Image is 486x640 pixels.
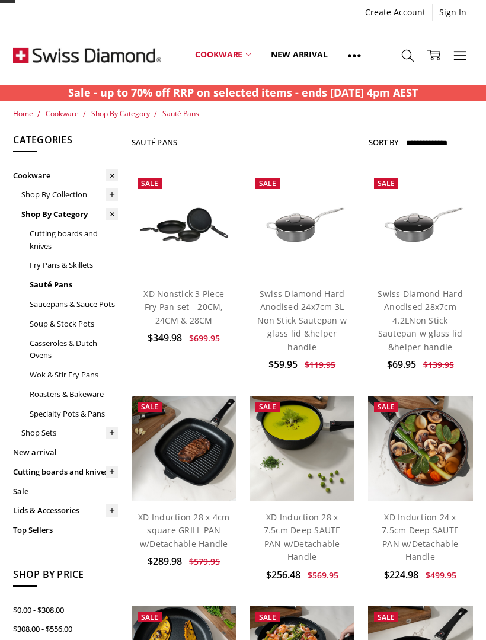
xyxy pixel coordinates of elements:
label: Sort By [369,133,398,152]
a: Home [13,108,33,119]
a: XD Induction 28 x 7.5cm Deep SAUTE PAN w/Detachable Handle [264,511,341,562]
a: Casseroles & Dutch Ovens [30,334,118,366]
a: $0.00 - $308.00 [13,600,118,620]
a: $308.00 - $556.00 [13,619,118,639]
a: Sauté Pans [162,108,199,119]
span: Sale [378,402,395,412]
a: Soup & Stock Pots [30,314,118,334]
a: New arrival [13,443,118,462]
a: Cookware [46,108,79,119]
a: Lids & Accessories [13,501,118,520]
a: Shop By Category [21,204,118,224]
img: XD Nonstick 3 Piece Fry Pan set - 20CM, 24CM & 28CM [132,199,236,251]
img: XD Induction 28 x 7.5cm Deep SAUTE PAN w/Detachable Handle [250,396,354,501]
a: Swiss Diamond Hard Anodised 24x7cm 3L Non Stick Sautepan w glass lid &helper handle [250,172,354,277]
a: Create Account [359,4,432,21]
span: $139.95 [423,359,454,370]
a: XD Induction 28 x 4cm square GRILL PAN w/Detachable Handle [138,511,229,549]
span: $289.98 [148,555,182,568]
span: $579.95 [189,556,220,567]
img: XD Induction 24 x 7.5cm Deep SAUTE PAN w/Detachable Handle [368,396,473,501]
a: XD Nonstick 3 Piece Fry Pan set - 20CM, 24CM & 28CM [143,288,224,326]
img: Free Shipping On Every Order [13,25,161,85]
a: Sign In [433,4,473,21]
span: $499.95 [426,569,456,581]
span: Sale [141,178,158,188]
a: Specialty Pots & Pans [30,404,118,424]
span: $349.98 [148,331,182,344]
span: $69.95 [387,358,416,371]
a: Swiss Diamond Hard Anodised 28x7cm 4.2LNon Stick Sautepan w glass lid &helper handle [378,288,463,353]
a: XD Induction 24 x 7.5cm Deep SAUTE PAN w/Detachable Handle [382,511,459,562]
a: Top Sellers [13,520,118,540]
a: Cookware [185,28,261,81]
span: Sale [141,612,158,622]
img: Swiss Diamond Hard Anodised 24x7cm 3L Non Stick Sautepan w glass lid &helper handle [250,190,354,260]
h1: Sauté Pans [132,137,178,147]
h5: Shop By Price [13,567,118,587]
a: Sale [13,482,118,501]
a: Swiss Diamond Hard Anodised 24x7cm 3L Non Stick Sautepan w glass lid &helper handle [257,288,347,353]
span: $569.95 [308,569,338,581]
a: Cookware [13,166,118,185]
a: Sauté Pans [30,275,118,295]
a: Wok & Stir Fry Pans [30,365,118,385]
span: Sale [141,402,158,412]
a: Show All [338,28,371,82]
a: Cutting boards and knives [13,462,118,482]
a: Shop Sets [21,423,118,443]
span: $256.48 [266,568,300,581]
a: Swiss Diamond Hard Anodised 28x7cm 4.2LNon Stick Sautepan w glass lid &helper handle [368,172,473,277]
a: Saucepans & Sauce Pots [30,295,118,314]
a: Cutting boards and knives [30,224,118,256]
span: Sale [378,612,395,622]
span: Sale [378,178,395,188]
a: Fry Pans & Skillets [30,255,118,275]
a: Shop By Category [91,108,150,119]
a: Roasters & Bakeware [30,385,118,404]
span: Sale [259,178,276,188]
strong: Sale - up to 70% off RRP on selected items - ends [DATE] 4pm AEST [68,85,418,100]
span: $699.95 [189,332,220,344]
h5: Categories [13,133,118,153]
img: Swiss Diamond Hard Anodised 28x7cm 4.2LNon Stick Sautepan w glass lid &helper handle [368,190,473,260]
img: XD Induction 28 x 4cm square GRILL PAN w/Detachable Handle [132,396,236,501]
a: Shop By Collection [21,185,118,204]
span: Sale [259,612,276,622]
span: $224.98 [384,568,418,581]
span: $59.95 [268,358,298,371]
span: Sale [259,402,276,412]
a: New arrival [261,28,337,81]
span: $119.95 [305,359,335,370]
a: XD Nonstick 3 Piece Fry Pan set - 20CM, 24CM & 28CM [132,172,236,277]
